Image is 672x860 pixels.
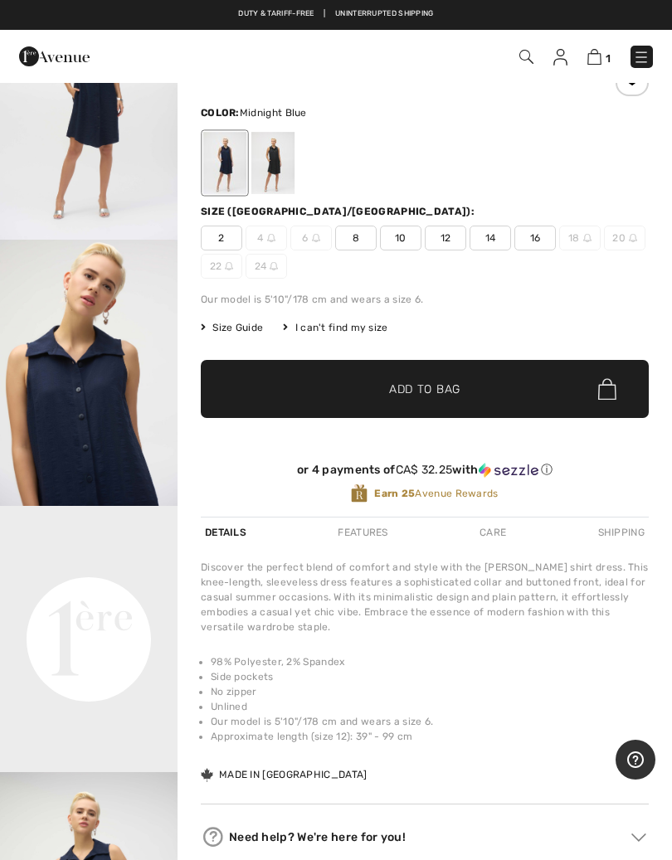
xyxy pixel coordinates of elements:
[475,517,510,547] div: Care
[201,560,649,634] div: Discover the perfect blend of comfort and style with the [PERSON_NAME] shirt dress. This knee-len...
[351,483,368,503] img: Avenue Rewards
[201,204,478,219] div: Size ([GEOGRAPHIC_DATA]/[GEOGRAPHIC_DATA]):
[283,320,387,335] div: I can't find my size
[19,40,90,73] img: 1ère Avenue
[201,767,368,782] div: Made in [GEOGRAPHIC_DATA]
[201,292,649,307] div: Our model is 5'10"/178 cm and wears a size 6.
[225,262,233,270] img: ring-m.svg
[201,517,251,547] div: Details
[514,226,556,250] span: 16
[396,463,453,477] span: CA$ 32.25
[290,226,332,250] span: 6
[201,824,649,849] div: Need help? We're here for you!
[374,488,415,499] strong: Earn 25
[201,463,649,478] div: or 4 payments of with
[211,729,649,744] li: Approximate length (size 12): 39" - 99 cm
[201,254,242,279] span: 22
[211,714,649,729] li: Our model is 5'10"/178 cm and wears a size 6.
[201,107,240,119] span: Color:
[211,684,649,699] li: No zipper
[587,46,611,66] a: 1
[389,381,460,398] span: Add to Bag
[267,234,275,242] img: ring-m.svg
[606,52,611,65] span: 1
[470,226,511,250] span: 14
[479,463,538,478] img: Sezzle
[238,9,433,17] a: Duty & tariff-free | Uninterrupted shipping
[19,47,90,63] a: 1ère Avenue
[201,463,649,483] div: or 4 payments ofCA$ 32.25withSezzle Click to learn more about Sezzle
[203,132,246,194] div: Midnight Blue
[598,378,616,400] img: Bag.svg
[334,517,392,547] div: Features
[633,49,650,66] img: Menu
[211,654,649,669] li: 98% Polyester, 2% Spandex
[201,226,242,250] span: 2
[270,262,278,270] img: ring-m.svg
[425,226,466,250] span: 12
[335,226,377,250] span: 8
[246,226,287,250] span: 4
[631,833,646,842] img: Arrow2.svg
[616,740,655,781] iframe: Opens a widget where you can find more information
[583,234,592,242] img: ring-m.svg
[211,669,649,684] li: Side pockets
[553,49,567,66] img: My Info
[201,320,263,335] span: Size Guide
[312,234,320,242] img: ring-m.svg
[519,50,533,64] img: Search
[246,254,287,279] span: 24
[201,360,649,418] button: Add to Bag
[240,107,307,119] span: Midnight Blue
[251,132,295,194] div: Black
[374,486,498,501] span: Avenue Rewards
[604,226,645,250] span: 20
[594,517,649,547] div: Shipping
[380,226,421,250] span: 10
[587,49,601,65] img: Shopping Bag
[559,226,601,250] span: 18
[211,699,649,714] li: Unlined
[629,234,637,242] img: ring-m.svg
